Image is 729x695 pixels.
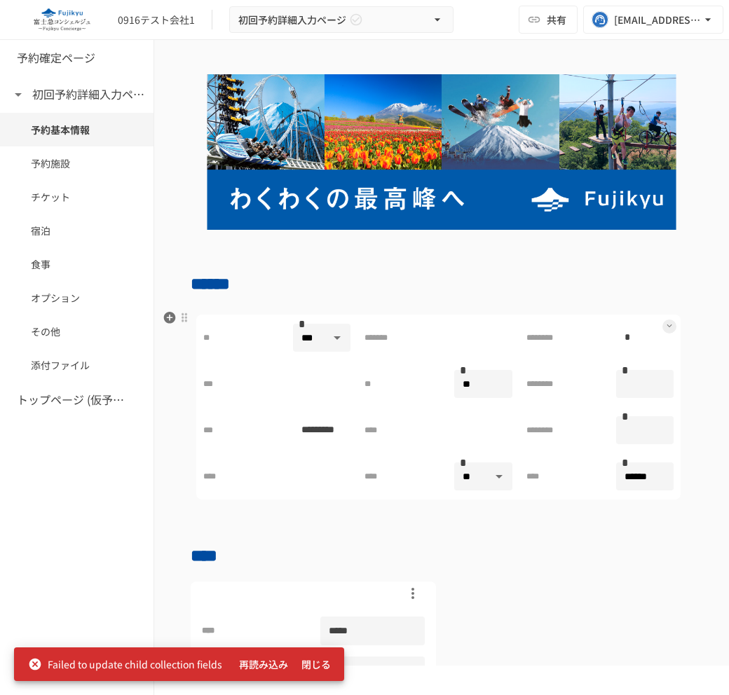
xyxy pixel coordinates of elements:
[17,49,95,67] h6: 予約確定ページ
[31,156,123,171] span: 予約施設
[31,324,123,339] span: その他
[547,12,566,27] span: 共有
[17,8,107,31] img: eQeGXtYPV2fEKIA3pizDiVdzO5gJTl2ahLbsPaD2E4R
[238,11,346,29] span: 初回予約詳細入力ページ
[191,74,693,230] img: mg2cIuvRhv63UHtX5VfAfh1DTCPHmnxnvRSqzGwtk3G
[294,652,339,677] button: 閉じる
[118,13,195,27] div: 0916テスト会社1
[233,652,294,677] button: 再読み込み
[583,6,723,34] button: [EMAIL_ADDRESS][DOMAIN_NAME]
[31,122,123,137] span: 予約基本情報
[229,6,454,34] button: 初回予約詳細入力ページ
[17,391,129,409] h6: トップページ (仮予約一覧)
[31,357,123,373] span: 添付ファイル
[519,6,578,34] button: 共有
[28,652,222,677] div: Failed to update child collection fields
[31,290,123,305] span: オプション
[32,85,144,104] h6: 初回予約詳細入力ページ
[31,256,123,272] span: 食事
[31,189,123,205] span: チケット
[614,11,701,29] div: [EMAIL_ADDRESS][DOMAIN_NAME]
[31,223,123,238] span: 宿泊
